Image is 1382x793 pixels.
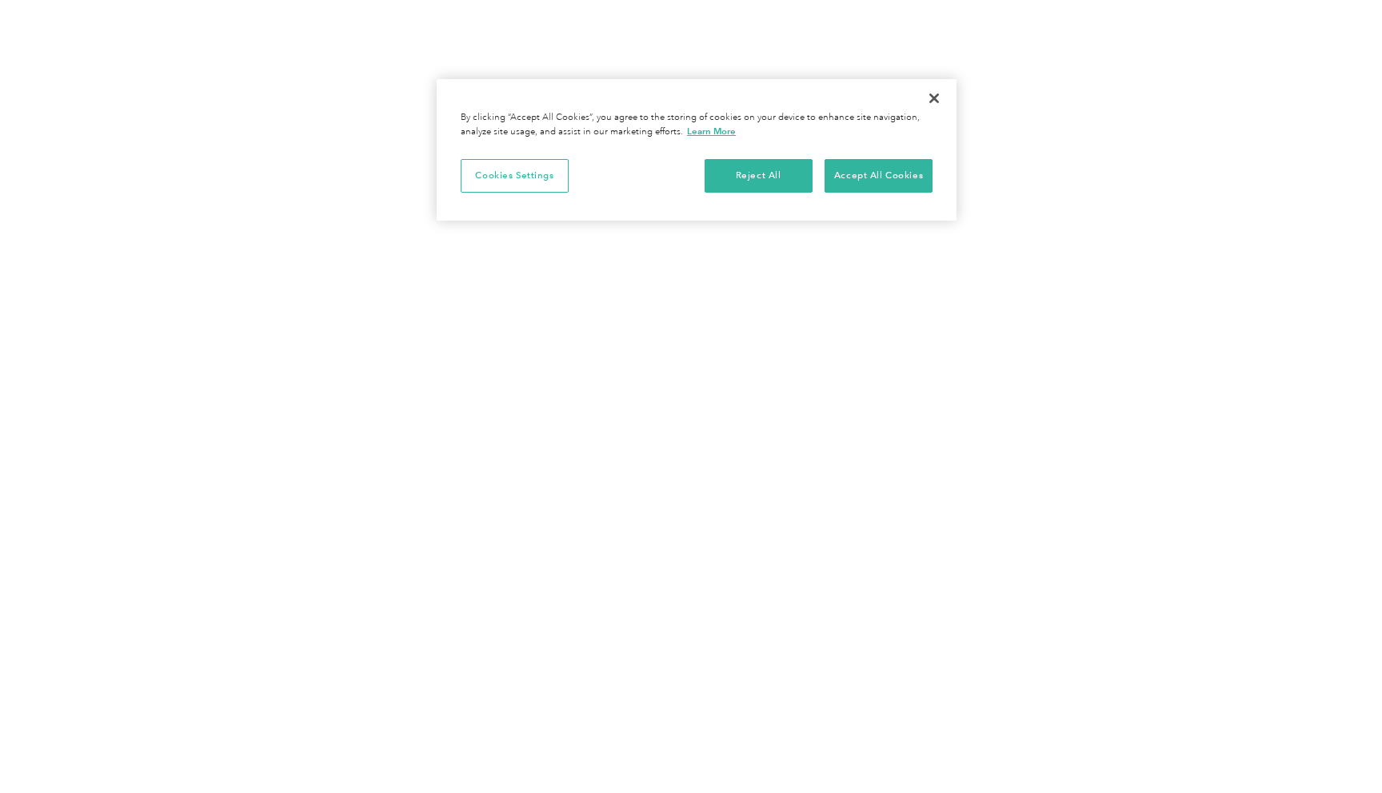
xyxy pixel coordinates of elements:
a: More information about your privacy, opens in a new tab [687,126,736,137]
button: Reject All [705,159,813,193]
button: Cookies Settings [461,159,569,193]
div: Privacy [437,79,957,221]
button: Close [917,81,952,116]
div: Cookie banner [437,79,957,221]
div: By clicking “Accept All Cookies”, you agree to the storing of cookies on your device to enhance s... [461,111,933,139]
button: Accept All Cookies [825,159,933,193]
